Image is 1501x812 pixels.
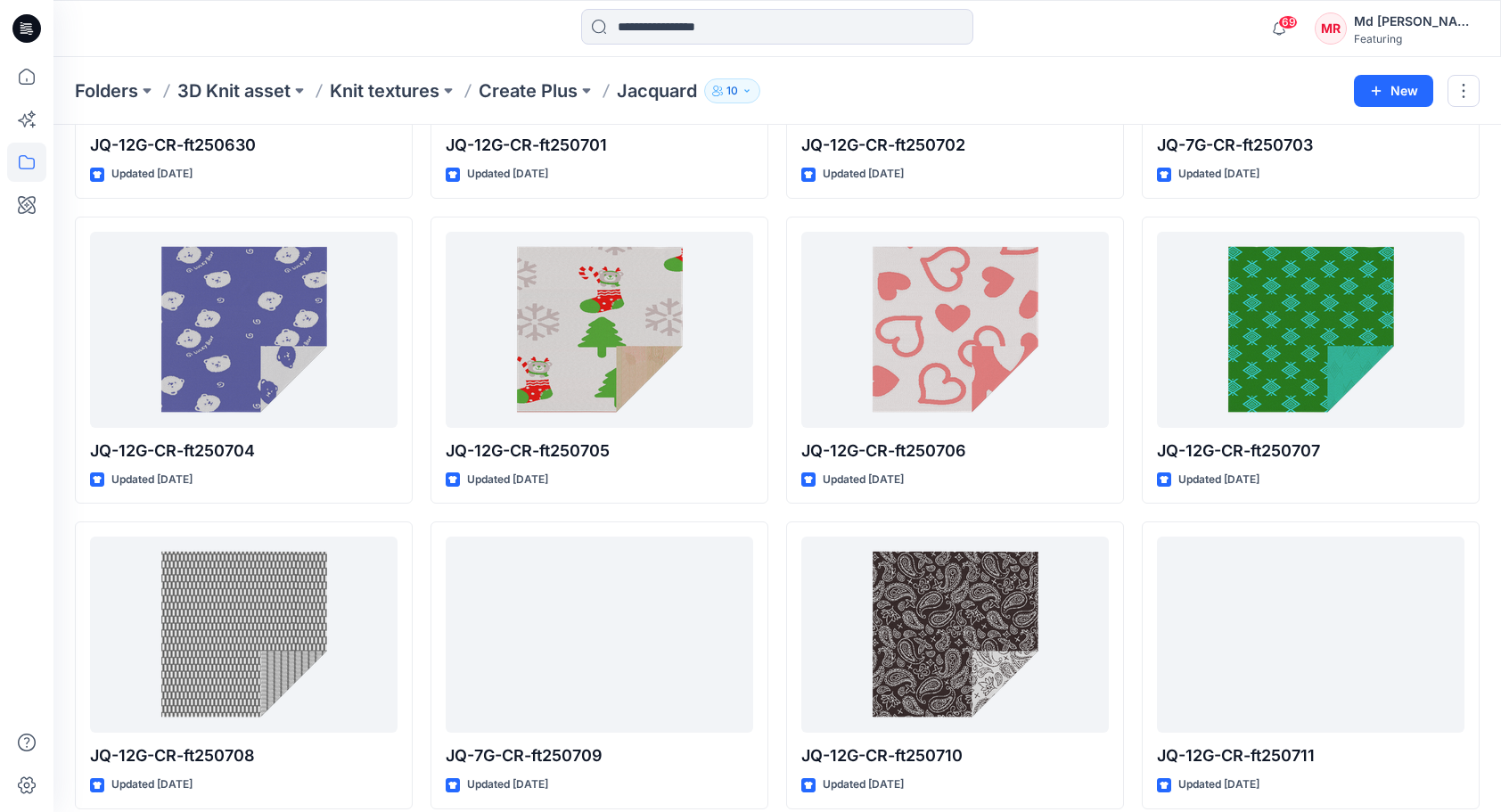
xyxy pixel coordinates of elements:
a: JQ-12G-CR-ft250711 [1157,537,1464,733]
a: JQ-12G-CR-ft250706 [801,232,1109,428]
p: JQ-12G-CR-ft250711 [1157,743,1464,768]
span: 69 [1278,15,1298,29]
div: MR [1315,12,1347,45]
a: JQ-12G-CR-ft250710 [801,537,1109,733]
button: New [1354,75,1433,107]
a: 3D Knit asset [177,78,291,103]
p: JQ-7G-CR-ft250709 [446,743,753,768]
p: Updated [DATE] [1178,165,1259,184]
p: JQ-12G-CR-ft250701 [446,133,753,158]
p: JQ-12G-CR-ft250704 [90,439,398,463]
a: JQ-12G-CR-ft250708 [90,537,398,733]
p: JQ-12G-CR-ft250708 [90,743,398,768]
div: Md [PERSON_NAME][DEMOGRAPHIC_DATA] [1354,11,1479,32]
p: Updated [DATE] [467,165,548,184]
a: JQ-12G-CR-ft250707 [1157,232,1464,428]
div: Featuring [1354,32,1479,45]
p: JQ-7G-CR-ft250703 [1157,133,1464,158]
p: JQ-12G-CR-ft250702 [801,133,1109,158]
a: JQ-7G-CR-ft250709 [446,537,753,733]
p: Jacquard [617,78,697,103]
a: JQ-12G-CR-ft250705 [446,232,753,428]
p: JQ-12G-CR-ft250707 [1157,439,1464,463]
p: Updated [DATE] [1178,471,1259,489]
p: Updated [DATE] [467,471,548,489]
p: JQ-12G-CR-ft250705 [446,439,753,463]
p: Updated [DATE] [823,165,904,184]
a: JQ-12G-CR-ft250704 [90,232,398,428]
p: JQ-12G-CR-ft250710 [801,743,1109,768]
a: Create Plus [479,78,578,103]
button: 10 [704,78,760,103]
a: Folders [75,78,138,103]
p: Updated [DATE] [823,775,904,794]
p: Updated [DATE] [467,775,548,794]
p: JQ-12G-CR-ft250630 [90,133,398,158]
p: Updated [DATE] [823,471,904,489]
p: Updated [DATE] [111,471,193,489]
p: JQ-12G-CR-ft250706 [801,439,1109,463]
p: Updated [DATE] [111,775,193,794]
p: 10 [726,81,738,101]
a: Knit textures [330,78,439,103]
p: Updated [DATE] [111,165,193,184]
p: Updated [DATE] [1178,775,1259,794]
